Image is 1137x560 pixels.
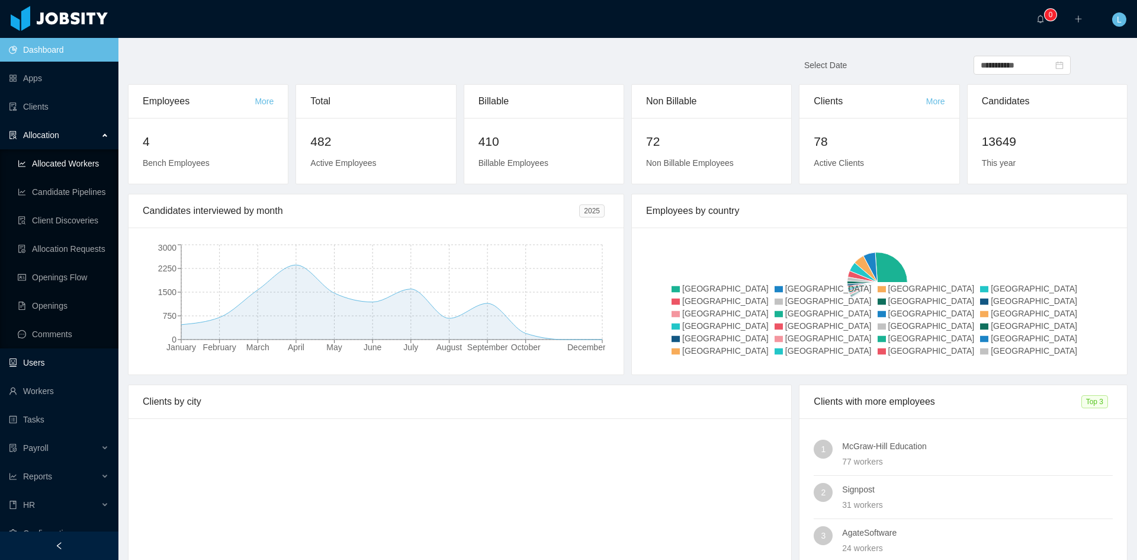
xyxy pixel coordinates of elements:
[9,66,109,90] a: icon: appstoreApps
[842,498,1113,511] div: 31 workers
[23,472,52,481] span: Reports
[326,343,342,352] tspan: May
[478,158,548,168] span: Billable Employees
[143,194,579,228] div: Candidates interviewed by month
[18,152,109,175] a: icon: line-chartAllocated Workers
[682,309,769,318] span: [GEOGRAPHIC_DATA]
[23,443,49,453] span: Payroll
[821,483,826,502] span: 2
[982,132,1113,151] h2: 13649
[888,284,975,293] span: [GEOGRAPHIC_DATA]
[166,343,196,352] tspan: January
[785,309,872,318] span: [GEOGRAPHIC_DATA]
[18,209,109,232] a: icon: file-searchClient Discoveries
[18,294,109,318] a: icon: file-textOpenings
[991,346,1077,356] span: [GEOGRAPHIC_DATA]
[991,284,1077,293] span: [GEOGRAPHIC_DATA]
[888,296,975,306] span: [GEOGRAPHIC_DATA]
[814,158,864,168] span: Active Clients
[646,158,734,168] span: Non Billable Employees
[23,500,35,510] span: HR
[1081,395,1108,408] span: Top 3
[926,97,945,106] a: More
[682,334,769,343] span: [GEOGRAPHIC_DATA]
[403,343,418,352] tspan: July
[785,346,872,356] span: [GEOGRAPHIC_DATA]
[888,334,975,343] span: [GEOGRAPHIC_DATA]
[18,265,109,289] a: icon: idcardOpenings Flow
[991,321,1077,331] span: [GEOGRAPHIC_DATA]
[18,180,109,204] a: icon: line-chartCandidate Pipelines
[821,440,826,459] span: 1
[646,85,777,118] div: Non Billable
[785,321,872,331] span: [GEOGRAPHIC_DATA]
[172,335,176,344] tspan: 0
[143,385,777,418] div: Clients by city
[814,85,926,118] div: Clients
[246,343,269,352] tspan: March
[991,334,1077,343] span: [GEOGRAPHIC_DATA]
[1074,15,1083,23] i: icon: plus
[9,408,109,431] a: icon: profileTasks
[567,343,606,352] tspan: December
[888,321,975,331] span: [GEOGRAPHIC_DATA]
[1036,15,1045,23] i: icon: bell
[646,194,1113,228] div: Employees by country
[478,132,609,151] h2: 410
[18,237,109,261] a: icon: file-doneAllocation Requests
[1055,61,1064,69] i: icon: calendar
[310,85,441,118] div: Total
[888,346,975,356] span: [GEOGRAPHIC_DATA]
[158,287,176,297] tspan: 1500
[814,385,1081,418] div: Clients with more employees
[310,158,376,168] span: Active Employees
[982,85,1113,118] div: Candidates
[436,343,462,352] tspan: August
[9,351,109,375] a: icon: robotUsers
[511,343,541,352] tspan: October
[310,132,441,151] h2: 482
[9,529,17,537] i: icon: setting
[1045,9,1056,21] sup: 0
[982,158,1016,168] span: This year
[682,321,769,331] span: [GEOGRAPHIC_DATA]
[842,542,1113,555] div: 24 workers
[682,346,769,356] span: [GEOGRAPHIC_DATA]
[682,284,769,293] span: [GEOGRAPHIC_DATA]
[467,343,508,352] tspan: September
[785,284,872,293] span: [GEOGRAPHIC_DATA]
[814,132,945,151] h2: 78
[9,379,109,403] a: icon: userWorkers
[804,60,847,70] span: Select Date
[158,243,176,252] tspan: 3000
[821,526,826,545] span: 3
[9,444,17,452] i: icon: file-protect
[143,85,255,118] div: Employees
[785,334,872,343] span: [GEOGRAPHIC_DATA]
[143,158,210,168] span: Bench Employees
[785,296,872,306] span: [GEOGRAPHIC_DATA]
[255,97,274,106] a: More
[682,296,769,306] span: [GEOGRAPHIC_DATA]
[842,526,1113,539] h4: AgateSoftware
[9,38,109,62] a: icon: pie-chartDashboard
[18,322,109,346] a: icon: messageComments
[203,343,236,352] tspan: February
[478,85,609,118] div: Billable
[364,343,382,352] tspan: June
[842,455,1113,468] div: 77 workers
[991,296,1077,306] span: [GEOGRAPHIC_DATA]
[888,309,975,318] span: [GEOGRAPHIC_DATA]
[23,529,72,538] span: Configuration
[9,131,17,139] i: icon: solution
[646,132,777,151] h2: 72
[158,264,176,273] tspan: 2250
[9,472,17,481] i: icon: line-chart
[23,130,59,140] span: Allocation
[1117,12,1122,27] span: L
[143,132,274,151] h2: 4
[288,343,304,352] tspan: April
[842,483,1113,496] h4: Signpost
[9,501,17,509] i: icon: book
[163,311,177,321] tspan: 750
